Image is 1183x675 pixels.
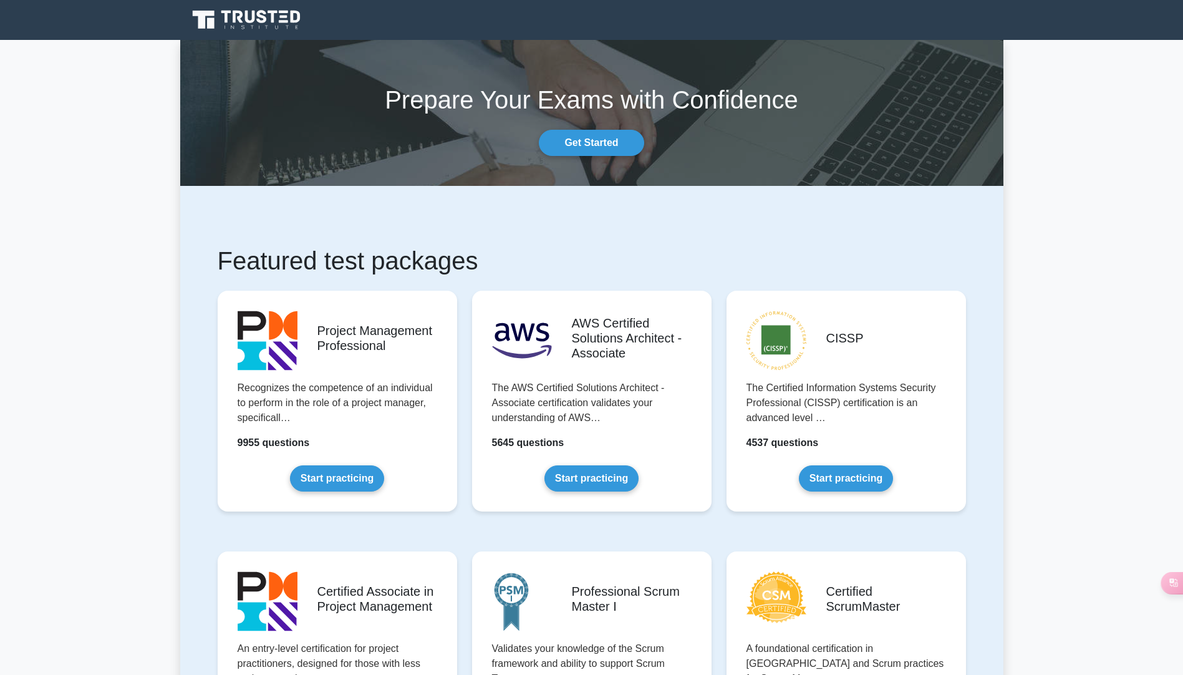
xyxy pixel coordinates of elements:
h1: Featured test packages [218,246,966,276]
a: Start practicing [799,465,893,492]
a: Start practicing [544,465,639,492]
a: Start practicing [290,465,384,492]
a: Get Started [539,130,644,156]
h1: Prepare Your Exams with Confidence [180,85,1003,115]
